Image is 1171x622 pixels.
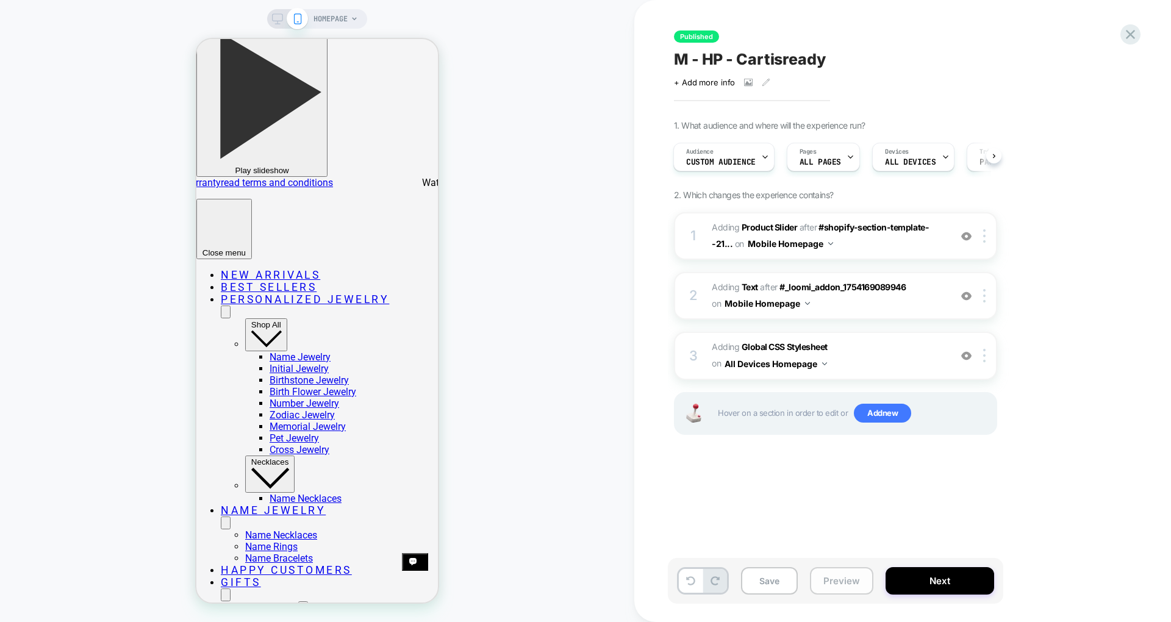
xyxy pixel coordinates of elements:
[55,281,85,290] span: Shop All
[800,158,841,166] span: ALL PAGES
[55,418,92,427] span: Necklaces
[39,127,93,136] span: Play slideshow
[687,344,700,368] div: 3
[73,335,152,347] a: Birthstone Jewelry
[961,351,972,361] img: crossed eye
[822,362,827,365] img: down arrow
[712,282,758,292] span: Adding
[686,158,756,166] span: Custom Audience
[49,416,98,454] button: Necklaces
[49,562,102,574] a: By Recipient
[712,222,797,232] span: Adding
[73,370,138,382] a: Zodiac Jewelry
[24,549,34,562] button: Gifts
[24,230,124,242] a: New Arrivals
[24,477,34,490] button: Name Jewelry
[961,291,972,301] img: crossed eye
[73,359,143,370] a: Number Jewelry
[779,282,906,292] span: #_loomi_addon_1754169089946
[73,405,133,416] a: Cross Jewelry
[828,242,833,245] img: down arrow
[885,148,909,156] span: Devices
[687,224,700,248] div: 1
[742,282,758,292] b: Text
[712,222,929,249] span: #shopify-section-template--21...
[800,222,817,232] span: AFTER
[49,279,91,312] button: Shop All
[725,295,810,312] button: Mobile Homepage
[748,235,833,252] button: Mobile Homepage
[49,513,116,525] a: Name Bracelets
[73,393,123,405] a: Pet Jewelry
[73,324,132,335] a: Initial Jewelry
[885,158,936,166] span: ALL DEVICES
[24,465,129,477] a: Name Jewelry
[760,282,778,292] span: AFTER
[674,77,735,87] span: + Add more info
[73,347,160,359] a: Birth Flower Jewelry
[854,404,911,423] span: Add new
[674,120,865,130] span: 1. What audience and where will the experience run?
[979,158,1021,166] span: Page Load
[73,382,149,393] a: Memorial Jewelry
[886,567,994,595] button: Next
[979,148,1003,156] span: Trigger
[712,356,721,371] span: on
[800,148,817,156] span: Pages
[742,341,828,352] b: Global CSS Stylesheet
[718,404,990,423] span: Hover on a section in order to edit or
[742,222,797,232] b: Product Slider
[24,537,65,549] a: Gifts
[73,312,134,324] a: Name Jewelry
[49,502,101,513] a: Name Rings
[24,525,156,537] a: Happy Customers
[226,138,309,149] span: Waterproof Jewelry
[741,567,798,595] button: Save
[49,490,121,502] a: Name Necklaces
[73,454,145,465] a: Name Necklaces
[24,242,120,254] a: Best Sellers
[983,349,986,362] img: close
[24,254,193,266] a: Personalized Jewelry
[805,302,810,305] img: down arrow
[24,138,137,149] span: read terms and conditions
[24,266,34,279] button: Personalized Jewelry
[6,209,49,218] span: Close menu
[687,284,700,308] div: 2
[313,9,348,29] span: HOMEPAGE
[983,229,986,243] img: close
[686,148,714,156] span: Audience
[674,30,719,43] span: Published
[102,562,112,575] button: By Recipient
[206,514,232,554] inbox-online-store-chat: Shopify online store chat
[681,404,706,423] img: Joystick
[712,339,944,372] span: Adding
[712,296,721,311] span: on
[983,289,986,302] img: close
[961,231,972,241] img: crossed eye
[674,190,833,200] span: 2. Which changes the experience contains?
[725,355,827,373] button: All Devices Homepage
[810,567,873,595] button: Preview
[735,236,744,251] span: on
[674,50,826,68] span: M - HP - Cartisready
